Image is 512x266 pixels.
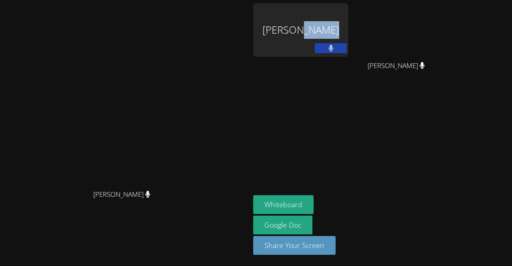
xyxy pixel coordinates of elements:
[253,3,348,57] div: [PERSON_NAME]
[253,216,312,234] a: Google Doc
[368,60,425,72] span: [PERSON_NAME]
[93,189,150,200] span: [PERSON_NAME]
[253,195,314,214] button: Whiteboard
[253,236,336,255] button: Share Your Screen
